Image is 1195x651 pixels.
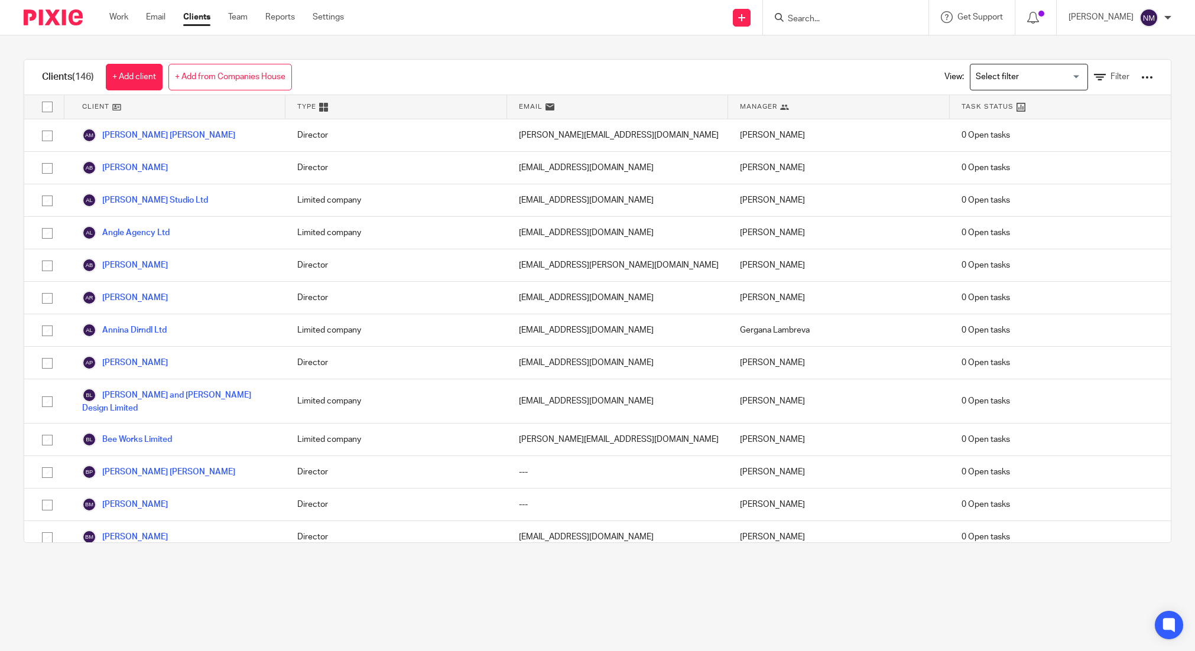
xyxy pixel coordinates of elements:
span: 0 Open tasks [962,227,1010,239]
img: svg%3E [82,530,96,544]
span: 0 Open tasks [962,499,1010,510]
img: svg%3E [82,226,96,240]
div: [PERSON_NAME] [728,184,949,216]
a: Team [228,11,248,23]
div: [PERSON_NAME] [728,489,949,520]
img: svg%3E [82,432,96,447]
span: 0 Open tasks [962,395,1010,407]
img: svg%3E [82,323,96,337]
div: [PERSON_NAME] [728,424,949,455]
input: Select all [36,96,59,118]
div: Director [285,521,506,553]
a: Work [109,11,128,23]
a: [PERSON_NAME] [82,161,168,175]
div: [PERSON_NAME] [728,521,949,553]
div: [PERSON_NAME] [728,282,949,314]
img: svg%3E [82,388,96,402]
img: svg%3E [82,465,96,479]
div: [EMAIL_ADDRESS][DOMAIN_NAME] [507,184,728,216]
div: Director [285,456,506,488]
div: Limited company [285,379,506,423]
div: --- [507,456,728,488]
span: Type [297,102,316,112]
div: [PERSON_NAME] [728,152,949,184]
a: + Add client [106,64,163,90]
span: 0 Open tasks [962,129,1010,141]
div: Limited company [285,184,506,216]
h1: Clients [42,71,94,83]
div: [EMAIL_ADDRESS][DOMAIN_NAME] [507,347,728,379]
div: [EMAIL_ADDRESS][DOMAIN_NAME] [507,152,728,184]
span: 0 Open tasks [962,292,1010,304]
a: [PERSON_NAME] [PERSON_NAME] [82,465,235,479]
div: [PERSON_NAME] [728,347,949,379]
div: [PERSON_NAME] [728,119,949,151]
div: [EMAIL_ADDRESS][DOMAIN_NAME] [507,379,728,423]
a: Clients [183,11,210,23]
a: Angle Agency Ltd [82,226,170,240]
div: Director [285,489,506,520]
span: Client [82,102,109,112]
a: Email [146,11,165,23]
div: [PERSON_NAME][EMAIL_ADDRESS][DOMAIN_NAME] [507,119,728,151]
span: Email [519,102,543,112]
a: Bee Works Limited [82,432,172,447]
a: [PERSON_NAME] Studio Ltd [82,193,208,207]
div: [EMAIL_ADDRESS][DOMAIN_NAME] [507,217,728,249]
span: (146) [72,72,94,82]
input: Search for option [972,67,1081,87]
span: Manager [740,102,777,112]
img: svg%3E [82,497,96,512]
span: 0 Open tasks [962,466,1010,478]
span: 0 Open tasks [962,324,1010,336]
a: Reports [265,11,295,23]
div: [EMAIL_ADDRESS][DOMAIN_NAME] [507,282,728,314]
div: [PERSON_NAME] [728,379,949,423]
span: 0 Open tasks [962,531,1010,543]
img: svg%3E [82,356,96,370]
a: Settings [313,11,344,23]
img: svg%3E [82,128,96,142]
div: [PERSON_NAME] [728,456,949,488]
div: [PERSON_NAME][EMAIL_ADDRESS][DOMAIN_NAME] [507,424,728,455]
img: svg%3E [82,258,96,272]
div: Search for option [970,64,1088,90]
div: Director [285,152,506,184]
div: Limited company [285,314,506,346]
div: Gergana Lambreva [728,314,949,346]
span: 0 Open tasks [962,434,1010,445]
p: [PERSON_NAME] [1069,11,1134,23]
img: svg%3E [82,291,96,305]
div: [EMAIL_ADDRESS][PERSON_NAME][DOMAIN_NAME] [507,249,728,281]
img: svg%3E [82,161,96,175]
div: Director [285,119,506,151]
div: [PERSON_NAME] [728,217,949,249]
a: [PERSON_NAME] [PERSON_NAME] [82,128,235,142]
span: Filter [1110,73,1129,81]
img: svg%3E [82,193,96,207]
img: svg%3E [1139,8,1158,27]
a: [PERSON_NAME] [82,530,168,544]
div: [EMAIL_ADDRESS][DOMAIN_NAME] [507,314,728,346]
input: Search [787,14,893,25]
a: + Add from Companies House [168,64,292,90]
img: Pixie [24,9,83,25]
a: [PERSON_NAME] [82,258,168,272]
span: 0 Open tasks [962,194,1010,206]
a: [PERSON_NAME] [82,356,168,370]
div: Director [285,249,506,281]
div: --- [507,489,728,520]
div: Director [285,282,506,314]
div: [PERSON_NAME] [728,249,949,281]
div: Limited company [285,217,506,249]
div: [EMAIL_ADDRESS][DOMAIN_NAME] [507,521,728,553]
span: Get Support [957,13,1003,21]
a: Annina Dirndl Ltd [82,323,167,337]
div: Limited company [285,424,506,455]
span: Task Status [962,102,1014,112]
a: [PERSON_NAME] [82,291,168,305]
span: 0 Open tasks [962,357,1010,369]
a: [PERSON_NAME] [82,497,168,512]
a: [PERSON_NAME] and [PERSON_NAME] Design Limited [82,388,274,414]
div: Director [285,347,506,379]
